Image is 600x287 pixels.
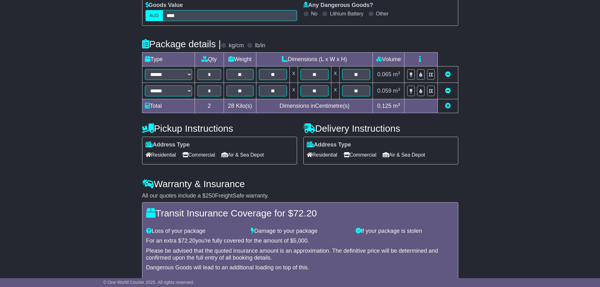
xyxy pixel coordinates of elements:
a: Remove this item [445,88,451,94]
div: Please be advised that the quoted insurance amount is an approximation. The definitive price will... [146,248,454,261]
span: 5,000 [293,238,307,244]
td: Dimensions (L x W x H) [256,53,373,66]
label: Any Dangerous Goods? [303,2,373,9]
span: 0.065 [377,71,391,77]
td: x [331,83,340,99]
a: Remove this item [445,71,451,77]
span: m [393,88,400,94]
div: If your package is stolen [352,228,457,235]
h4: Transit Insurance Coverage for $ [146,208,454,218]
span: 72.20 [293,208,317,218]
span: m [393,103,400,109]
span: Air & Sea Depot [383,150,425,160]
span: 0.125 [377,103,391,109]
h4: Warranty & Insurance [142,179,458,189]
label: Address Type [146,141,190,148]
td: Qty [195,53,224,66]
div: For an extra $ you're fully covered for the amount of $ . [146,238,454,244]
h4: Delivery Instructions [303,123,458,134]
label: Lithium Battery [330,11,363,17]
label: Address Type [307,141,351,148]
span: 72.20 [181,238,196,244]
sup: 3 [398,102,400,107]
span: © One World Courier 2025. All rights reserved. [103,280,194,285]
td: Dimensions in Centimetre(s) [256,99,373,113]
span: m [393,71,400,77]
div: All our quotes include a $ FreightSafe warranty. [142,192,458,199]
label: No [311,11,317,17]
td: x [289,66,298,83]
label: Other [376,11,389,17]
td: Weight [224,53,256,66]
td: 2 [195,99,224,113]
sup: 3 [398,87,400,92]
td: Total [142,99,195,113]
td: Volume [373,53,404,66]
label: lb/in [255,42,265,49]
td: Kilo(s) [224,99,256,113]
h4: Pickup Instructions [142,123,297,134]
div: Dangerous Goods will lead to an additional loading on top of this. [146,264,454,271]
td: Type [142,53,195,66]
td: x [331,66,340,83]
span: Commercial [344,150,376,160]
a: Add new item [445,103,451,109]
label: AUD [146,10,163,21]
div: Loss of your package [143,228,248,235]
span: Residential [146,150,176,160]
span: 250 [206,192,215,199]
span: Commercial [182,150,215,160]
span: Air & Sea Depot [221,150,264,160]
div: Damage to your package [248,228,352,235]
span: 0.059 [377,88,391,94]
td: x [289,83,298,99]
label: kg/cm [229,42,244,49]
sup: 3 [398,71,400,75]
span: Residential [307,150,337,160]
h4: Package details | [142,39,221,49]
label: Goods Value [146,2,183,9]
span: 28 [228,103,234,109]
